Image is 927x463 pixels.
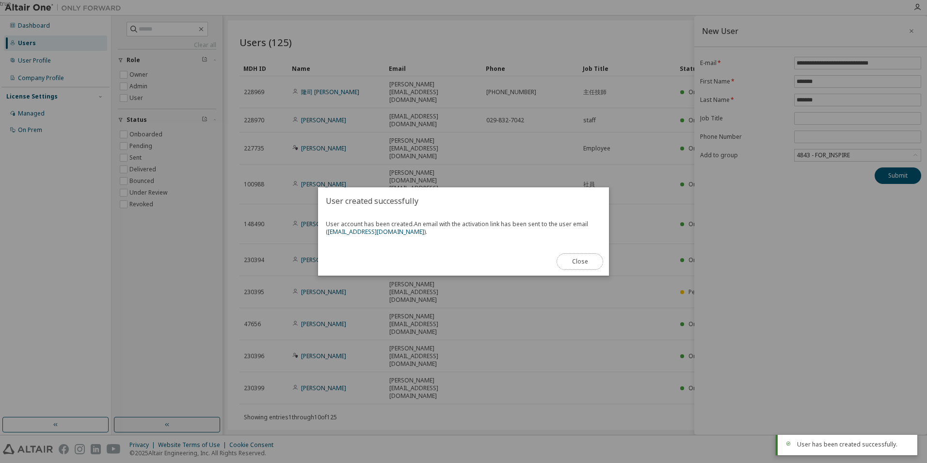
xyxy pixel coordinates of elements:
[326,220,588,236] span: An email with the activation link has been sent to the user email ( ).
[318,187,609,215] h2: User created successfully
[326,220,601,236] span: User account has been created.
[557,253,603,270] button: Close
[328,228,424,236] a: [EMAIL_ADDRESS][DOMAIN_NAME]
[797,441,910,448] div: User has been created successfully.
